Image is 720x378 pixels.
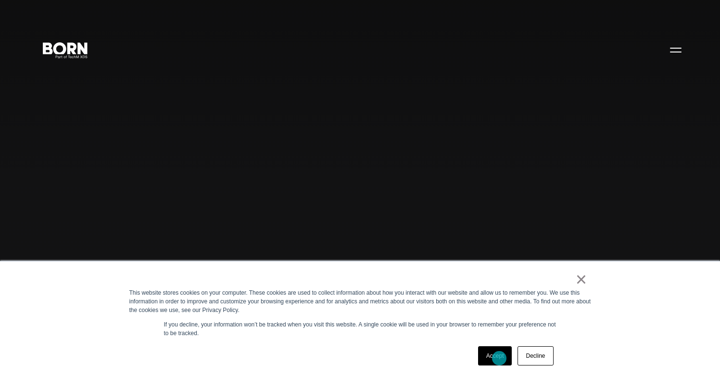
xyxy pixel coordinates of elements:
[664,39,687,60] button: Open
[518,346,553,365] a: Decline
[478,346,512,365] a: Accept
[576,275,587,284] a: ×
[129,288,591,314] div: This website stores cookies on your computer. These cookies are used to collect information about...
[164,320,556,338] p: If you decline, your information won’t be tracked when you visit this website. A single cookie wi...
